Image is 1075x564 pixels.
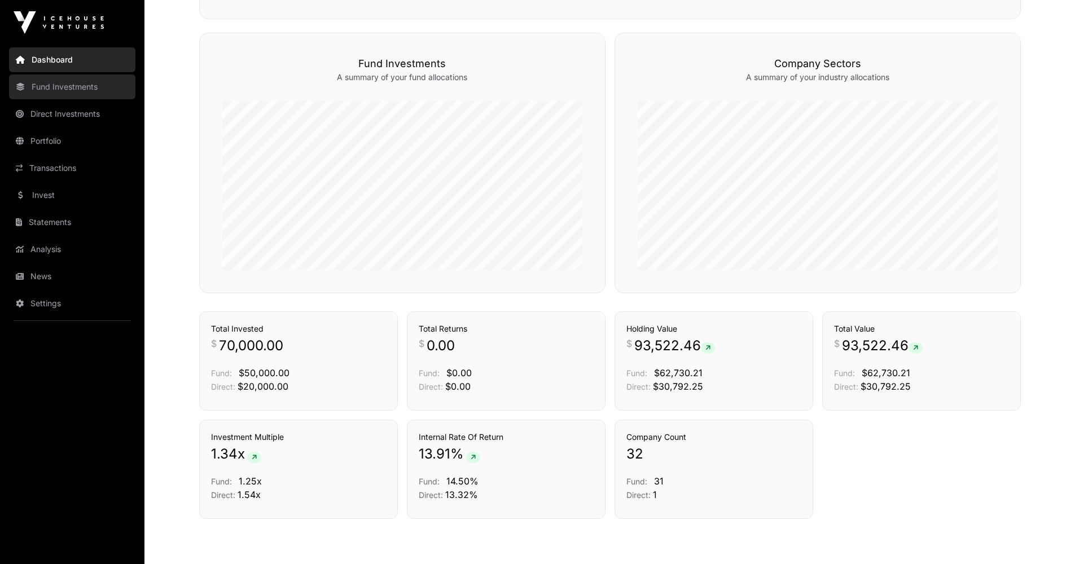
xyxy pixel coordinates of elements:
[419,382,443,391] span: Direct:
[654,367,703,378] span: $62,730.21
[9,102,135,126] a: Direct Investments
[239,367,289,378] span: $50,000.00
[9,237,135,262] a: Analysis
[9,210,135,235] a: Statements
[427,337,455,355] span: 0.00
[419,323,594,334] h3: Total Returns
[446,367,472,378] span: $0.00
[14,11,104,34] img: Icehouse Ventures Logo
[842,337,923,355] span: 93,522.46
[238,381,288,392] span: $20,000.00
[9,264,135,289] a: News
[238,489,261,500] span: 1.54x
[626,382,651,391] span: Direct:
[9,74,135,99] a: Fund Investments
[445,381,471,392] span: $0.00
[211,323,386,334] h3: Total Invested
[211,382,235,391] span: Direct:
[419,490,443,500] span: Direct:
[211,445,238,463] span: 1.34
[238,445,245,463] span: x
[9,183,135,208] a: Invest
[419,477,440,486] span: Fund:
[222,72,582,83] p: A summary of your fund allocations
[419,337,424,350] span: $
[219,337,283,355] span: 70,000.00
[834,368,855,378] span: Fund:
[654,475,664,487] span: 31
[450,445,464,463] span: %
[626,337,632,350] span: $
[211,337,217,350] span: $
[626,445,643,463] span: 32
[1019,510,1075,564] iframe: Chat Widget
[211,368,232,378] span: Fund:
[211,431,386,443] h3: Investment Multiple
[9,291,135,316] a: Settings
[861,381,911,392] span: $30,792.25
[445,489,478,500] span: 13.32%
[9,47,135,72] a: Dashboard
[653,489,657,500] span: 1
[626,431,801,443] h3: Company Count
[834,337,840,350] span: $
[9,156,135,180] a: Transactions
[222,56,582,72] h3: Fund Investments
[626,477,647,486] span: Fund:
[653,381,703,392] span: $30,792.25
[419,431,594,443] h3: Internal Rate Of Return
[834,323,1009,334] h3: Total Value
[626,490,651,500] span: Direct:
[239,475,262,487] span: 1.25x
[862,367,910,378] span: $62,730.21
[419,368,440,378] span: Fund:
[634,337,715,355] span: 93,522.46
[211,477,232,486] span: Fund:
[211,490,235,500] span: Direct:
[638,72,998,83] p: A summary of your industry allocations
[419,445,450,463] span: 13.91
[9,129,135,153] a: Portfolio
[638,56,998,72] h3: Company Sectors
[446,475,479,487] span: 14.50%
[626,368,647,378] span: Fund:
[626,323,801,334] h3: Holding Value
[834,382,858,391] span: Direct:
